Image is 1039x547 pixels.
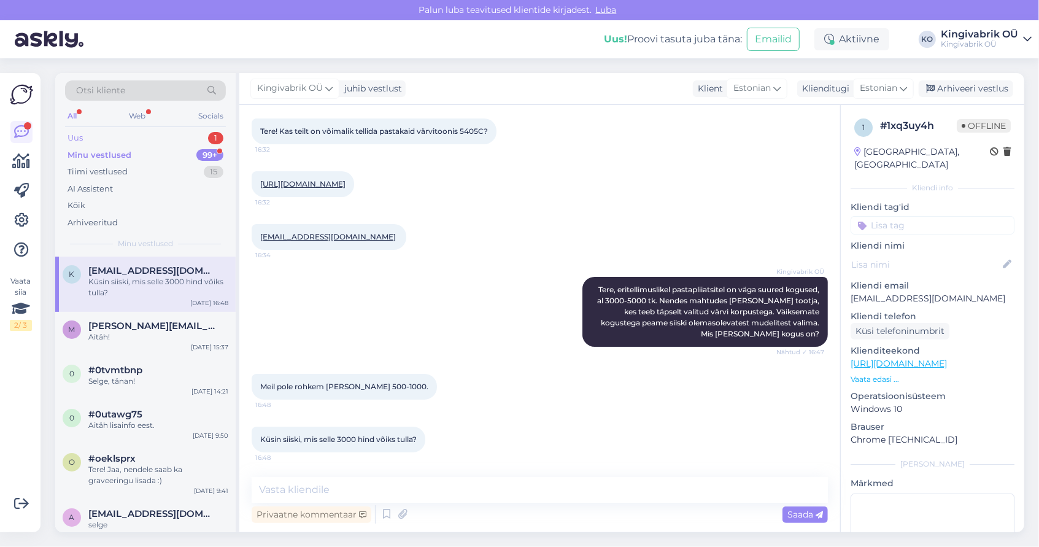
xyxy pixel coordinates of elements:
div: 99+ [196,149,223,161]
div: Selge, tänan! [88,376,228,387]
span: 16:34 [255,250,301,260]
a: [URL][DOMAIN_NAME] [851,358,947,369]
div: [DATE] 9:50 [193,431,228,440]
a: [URL][DOMAIN_NAME] [260,179,346,188]
div: Vaata siia [10,276,32,331]
div: Tiimi vestlused [68,166,128,178]
div: [DATE] 16:48 [190,298,228,308]
p: [EMAIL_ADDRESS][DOMAIN_NAME] [851,292,1014,305]
span: Nähtud ✓ 16:47 [776,347,824,357]
span: 16:48 [255,400,301,409]
p: Kliendi tag'id [851,201,1014,214]
span: Estonian [860,82,897,95]
span: Offline [957,119,1011,133]
p: Brauser [851,421,1014,433]
span: o [69,457,75,467]
span: a [69,513,75,522]
span: Estonian [733,82,771,95]
span: #oeklsprx [88,453,136,464]
span: merle.leemet@mybreden.com [88,320,216,332]
span: Kingivabrik OÜ [776,267,824,276]
span: 16:32 [255,145,301,154]
div: Küsi telefoninumbrit [851,323,949,339]
div: Socials [196,108,226,124]
span: Saada [787,509,823,520]
div: [DATE] 14:01 [191,530,228,540]
div: Privaatne kommentaar [252,506,371,523]
p: Operatsioonisüsteem [851,390,1014,403]
p: Vaata edasi ... [851,374,1014,385]
span: Otsi kliente [76,84,125,97]
button: Emailid [747,28,800,51]
b: Uus! [604,33,627,45]
div: selge [88,519,228,530]
div: Aitäh! [88,332,228,343]
div: Kliendi info [851,182,1014,193]
div: [DATE] 9:41 [194,486,228,495]
img: Askly Logo [10,83,33,106]
p: Chrome [TECHNICAL_ID] [851,433,1014,446]
p: Windows 10 [851,403,1014,416]
input: Lisa nimi [851,258,1000,271]
span: Minu vestlused [118,238,173,249]
p: Kliendi telefon [851,310,1014,323]
div: Kingivabrik OÜ [941,39,1018,49]
p: Märkmed [851,477,1014,490]
span: #0utawg75 [88,409,142,420]
div: Arhiveeri vestlus [919,80,1013,97]
div: Uus [68,132,83,144]
span: 0 [69,413,74,422]
div: Aitäh lisainfo eest. [88,420,228,431]
div: 15 [204,166,223,178]
div: KO [919,31,936,48]
div: 2 / 3 [10,320,32,331]
div: Tere! Jaa, nendele saab ka graveeringu lisada :) [88,464,228,486]
span: Tere! Kas teilt on võimalik tellida pastakaid värvitoonis 5405C? [260,126,488,136]
span: karutantsu@gmail.com [88,265,216,276]
span: Luba [592,4,620,15]
a: [EMAIL_ADDRESS][DOMAIN_NAME] [260,232,396,241]
span: annikakinks@gmail.com [88,508,216,519]
span: m [69,325,75,334]
div: Proovi tasuta juba täna: [604,32,742,47]
p: Klienditeekond [851,344,1014,357]
div: Minu vestlused [68,149,131,161]
span: Meil pole rohkem [PERSON_NAME] 500-1000. [260,382,428,391]
div: Klienditugi [797,82,849,95]
span: Kingivabrik OÜ [257,82,323,95]
div: Arhiveeritud [68,217,118,229]
div: Web [127,108,149,124]
div: # 1xq3uy4h [880,118,957,133]
span: 0 [69,369,74,378]
div: 1 [208,132,223,144]
span: Küsin siiski, mis selle 3000 hind võiks tulla? [260,435,417,444]
span: Tere, eritellimuslikel pastapliiatsitel on väga suured kogused, al 3000-5000 tk. Nendes mahtudes ... [597,285,821,338]
span: 16:32 [255,198,301,207]
div: Klient [693,82,723,95]
span: k [69,270,75,279]
p: Kliendi email [851,279,1014,292]
span: 1 [862,123,865,132]
div: Aktiivne [814,28,889,50]
input: Lisa tag [851,216,1014,235]
div: Küsin siiski, mis selle 3000 hind võiks tulla? [88,276,228,298]
a: Kingivabrik OÜKingivabrik OÜ [941,29,1032,49]
div: [DATE] 15:37 [191,343,228,352]
span: 16:48 [255,453,301,462]
div: Kõik [68,200,85,212]
div: juhib vestlust [339,82,402,95]
div: [GEOGRAPHIC_DATA], [GEOGRAPHIC_DATA] [854,145,990,171]
div: [DATE] 14:21 [191,387,228,396]
div: [PERSON_NAME] [851,459,1014,470]
div: All [65,108,79,124]
div: AI Assistent [68,183,113,195]
div: Kingivabrik OÜ [941,29,1018,39]
span: #0tvmtbnp [88,365,142,376]
p: Kliendi nimi [851,239,1014,252]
